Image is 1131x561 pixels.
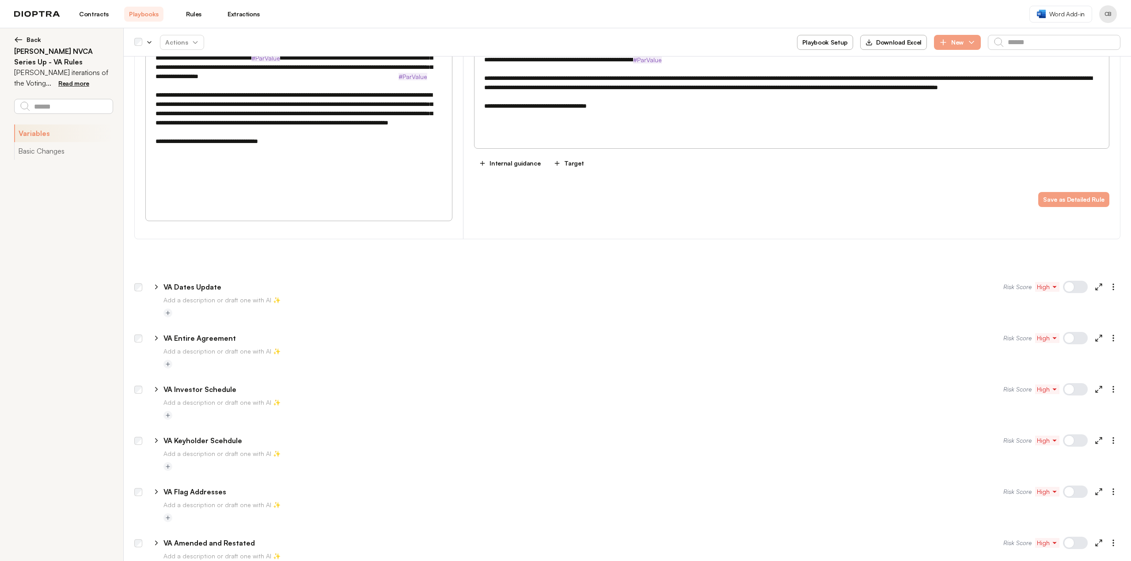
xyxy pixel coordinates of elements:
strong: #ParValue [399,73,427,80]
span: Read more [58,79,89,87]
span: Add a description or draft one with AI ✨ [163,552,281,560]
a: Rules [174,7,213,22]
button: Playbook Setup [797,35,853,50]
span: Add a description or draft one with AI ✨ [163,296,281,304]
button: New [934,35,981,50]
span: High [1037,538,1058,547]
button: Target [549,156,588,171]
button: Back [14,35,113,44]
p: VA Dates Update [163,282,221,292]
a: Word Add-in [1029,6,1092,23]
span: Risk Score [1003,282,1032,291]
button: Profile menu [1099,5,1117,23]
a: Playbooks [124,7,163,22]
button: Add tag [163,513,172,522]
button: Internal guidance [474,156,545,171]
button: Add tag [163,411,172,420]
a: Contracts [74,7,114,22]
span: Risk Score [1003,487,1032,496]
span: Risk Score [1003,334,1032,343]
button: Basic Changes [14,142,113,160]
span: Add a description or draft one with AI ✨ [163,450,281,457]
span: Risk Score [1003,436,1032,445]
button: High [1035,436,1059,445]
p: VA Entire Agreement [163,333,236,343]
p: VA Keyholder Scehdule [163,435,242,446]
span: Add a description or draft one with AI ✨ [163,399,281,406]
span: Risk Score [1003,538,1032,547]
span: ... [46,79,51,87]
button: Download Excel [860,35,927,50]
span: High [1037,385,1058,394]
a: Extractions [224,7,263,22]
p: VA Investor Schedule [163,384,236,395]
button: Save as Detailed Rule [1038,192,1109,207]
strong: #ParValue [251,54,280,62]
img: word [1037,10,1046,18]
img: logo [14,11,60,17]
span: High [1037,334,1058,343]
button: Add tag [163,309,172,317]
button: High [1035,487,1059,497]
button: Add tag [163,462,172,471]
p: VA Flag Addresses [163,486,226,497]
button: High [1035,384,1059,394]
button: Add tag [163,360,172,369]
div: Select all [134,38,142,46]
span: High [1037,282,1058,291]
p: VA Amended and Restated [163,538,255,548]
strong: #ParValue [633,56,662,64]
span: Actions [158,34,206,50]
button: Actions [160,35,204,50]
img: left arrow [14,35,23,44]
button: Variables [14,124,113,142]
p: [PERSON_NAME] iterations of the Voting [14,67,113,88]
button: High [1035,333,1059,343]
span: High [1037,487,1058,496]
button: High [1035,282,1059,292]
span: Add a description or draft one with AI ✨ [163,501,281,508]
span: Back [27,35,41,44]
button: High [1035,538,1059,548]
span: Word Add-in [1049,10,1085,19]
span: High [1037,436,1058,445]
span: Risk Score [1003,385,1032,394]
span: Add a description or draft one with AI ✨ [163,347,281,355]
h2: [PERSON_NAME] NVCA Series Up - VA Rules [14,46,113,67]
